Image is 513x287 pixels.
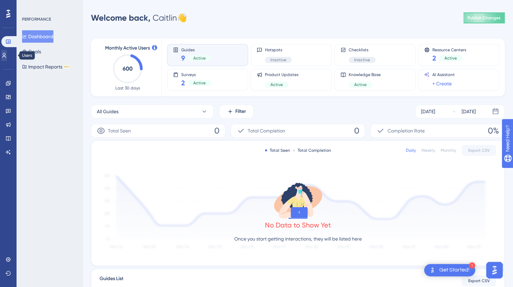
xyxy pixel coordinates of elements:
span: AI Assistant [432,72,455,77]
span: 0 [354,125,359,136]
span: Active [444,55,457,61]
span: Inactive [354,57,370,63]
span: 9 [181,53,185,63]
span: Completion Rate [387,127,424,135]
span: Active [270,82,283,87]
span: 0 [214,125,219,136]
button: Goals [22,45,41,58]
img: launcher-image-alternative-text [428,266,437,274]
span: Monthly Active Users [105,44,150,52]
button: Impact ReportsBETA [22,61,70,73]
div: Total Completion [293,148,331,153]
button: Export CSV [462,145,496,156]
button: Dashboard [22,30,53,43]
span: Checklists [349,47,376,53]
span: Surveys [181,72,211,77]
div: Monthly [441,148,456,153]
text: 600 [123,65,133,72]
span: Active [193,55,206,61]
span: Guides [181,47,211,52]
span: Export CSV [468,148,490,153]
button: All Guides [91,105,214,118]
div: [DATE] [421,107,435,116]
span: Export CSV [468,278,490,284]
div: Daily [406,148,416,153]
div: BETA [64,65,70,68]
span: Welcome back, [91,13,151,23]
p: Once you start getting interactions, they will be listed here [234,235,362,243]
span: 0% [488,125,499,136]
span: Active [193,80,206,86]
a: + Create [432,79,452,88]
iframe: UserGuiding AI Assistant Launcher [484,260,505,280]
button: Publish Changes [463,12,505,23]
span: Inactive [270,57,286,63]
span: Filter [235,107,246,116]
span: Total Seen [108,127,131,135]
span: Hotspots [265,47,292,53]
div: PERFORMANCE [22,17,51,22]
span: Publish Changes [468,15,501,21]
span: Active [354,82,367,87]
span: Total Completion [248,127,285,135]
div: Get Started! [439,266,470,274]
span: Guides List [100,275,123,287]
span: Product Updates [265,72,298,77]
div: Weekly [421,148,435,153]
button: Filter [219,105,254,118]
button: Export CSV [462,275,496,286]
div: 1 [469,262,475,268]
span: Knowledge Base [349,72,381,77]
div: [DATE] [462,107,476,116]
span: Last 30 days [115,85,140,91]
span: 2 [181,78,185,88]
span: All Guides [97,107,119,116]
div: Open Get Started! checklist, remaining modules: 1 [424,264,475,276]
span: Resource Centers [432,47,466,52]
div: No Data to Show Yet [265,220,331,230]
div: Total Seen [265,148,290,153]
span: 2 [432,53,436,63]
div: Caitlin 👋 [91,12,187,23]
span: Need Help? [16,2,43,10]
